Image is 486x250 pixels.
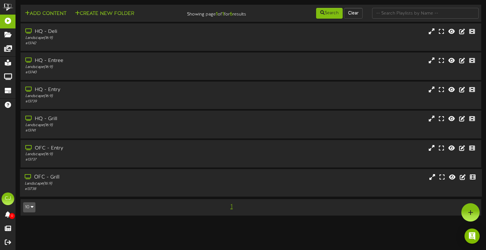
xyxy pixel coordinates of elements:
[222,11,224,17] strong: 1
[25,186,208,192] div: # 13738
[25,64,208,70] div: Landscape ( 16:9 )
[25,94,208,99] div: Landscape ( 16:9 )
[25,57,208,64] div: HQ - Entree
[25,174,208,181] div: OFC - Grill
[25,157,208,162] div: # 13737
[25,86,208,94] div: HQ - Entry
[25,123,208,128] div: Landscape ( 16:9 )
[25,41,208,46] div: # 13742
[230,11,233,17] strong: 6
[25,115,208,123] div: HQ - Grill
[25,28,208,35] div: HQ - Deli
[25,152,208,157] div: Landscape ( 16:9 )
[2,192,14,205] div: CJ
[23,10,68,18] button: Add Content
[25,181,208,186] div: Landscape ( 16:9 )
[9,213,15,219] span: 0
[25,145,208,152] div: OFC - Entry
[344,8,363,19] button: Clear
[173,7,251,18] div: Showing page of for results
[25,70,208,75] div: # 13740
[316,8,343,19] button: Search
[25,99,208,104] div: # 13739
[216,11,218,17] strong: 1
[229,203,234,210] span: 1
[23,202,35,212] button: 10
[25,128,208,133] div: # 13741
[73,10,136,18] button: Create New Folder
[25,35,208,41] div: Landscape ( 16:9 )
[372,8,479,19] input: -- Search Playlists by Name --
[464,229,480,244] div: Open Intercom Messenger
